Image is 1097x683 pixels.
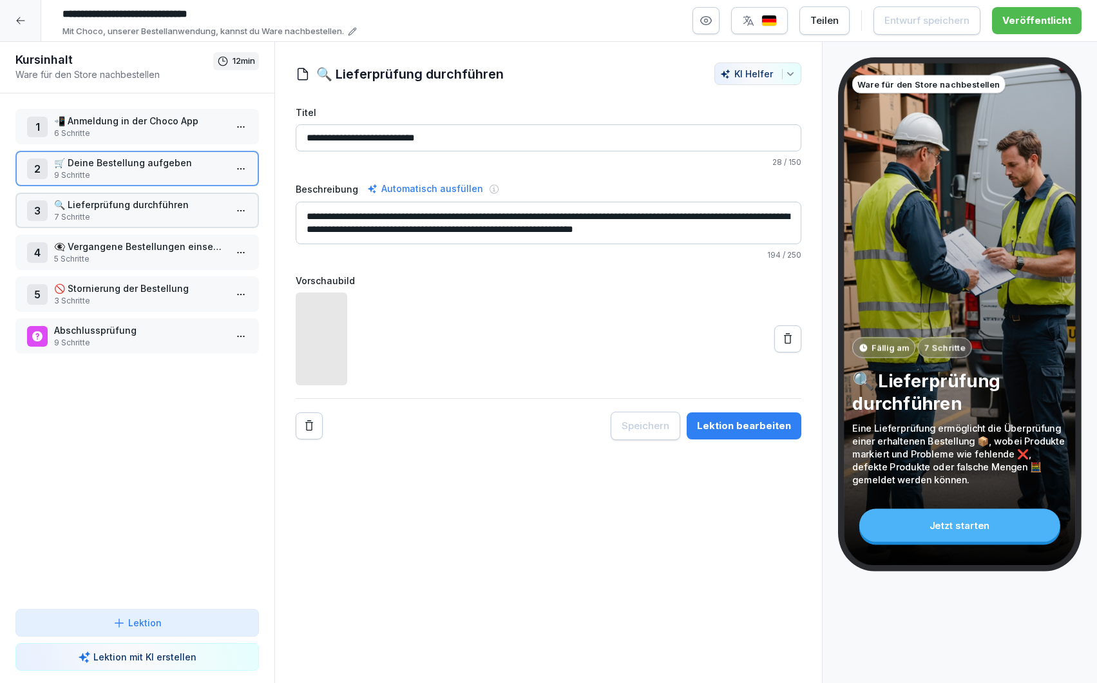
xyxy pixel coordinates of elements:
span: 28 [772,157,782,167]
p: / 150 [296,157,802,168]
img: de.svg [761,15,777,27]
div: 2🛒 Deine Bestellung aufgeben9 Schritte [15,151,259,186]
p: Abschlussprüfung [54,323,225,337]
p: 📲 Anmeldung in der Choco App [54,114,225,128]
div: 1📲 Anmeldung in der Choco App6 Schritte [15,109,259,144]
p: Ware für den Store nachbestellen [15,68,213,81]
p: 7 Schritte [54,211,225,223]
p: 🔍 Lieferprüfung durchführen [852,370,1067,415]
p: 9 Schritte [54,169,225,181]
button: Lektion [15,609,259,637]
div: Jetzt starten [859,509,1060,542]
h1: Kursinhalt [15,52,213,68]
p: 9 Schritte [54,337,225,349]
div: Entwurf speichern [884,14,969,28]
p: Fällig am [872,341,909,354]
p: Lektion [128,616,162,630]
button: KI Helfer [714,63,801,85]
button: Lektion mit KI erstellen [15,643,259,671]
div: KI Helfer [720,68,796,79]
div: 3🔍 Lieferprüfung durchführen7 Schritte [15,193,259,228]
div: 5🚫 Stornierung der Bestellung3 Schritte [15,276,259,312]
p: / 250 [296,249,802,261]
button: Teilen [799,6,850,35]
p: 👁️‍🗨️ Vergangene Bestellungen einsehen [54,240,225,253]
div: 4 [27,242,48,263]
h1: 🔍 Lieferprüfung durchführen [316,64,504,84]
button: Veröffentlicht [992,7,1082,34]
p: 🛒 Deine Bestellung aufgeben [54,156,225,169]
button: Speichern [611,412,680,440]
label: Beschreibung [296,182,358,196]
div: Automatisch ausfüllen [365,181,486,197]
label: Titel [296,106,802,119]
div: 1 [27,117,48,137]
div: Lektion bearbeiten [697,419,791,433]
div: 2 [27,159,48,179]
div: Abschlussprüfung9 Schritte [15,318,259,354]
button: Remove [296,412,323,439]
button: Lektion bearbeiten [687,412,801,439]
span: 194 [767,250,781,260]
p: 5 Schritte [54,253,225,265]
p: Ware für den Store nachbestellen [857,78,1000,90]
p: Mit Choco, unserer Bestellanwendung, kannst du Ware nachbestellen. [62,25,344,38]
div: Speichern [622,419,669,433]
p: 🔍 Lieferprüfung durchführen [54,198,225,211]
button: Entwurf speichern [873,6,980,35]
p: 12 min [233,55,255,68]
p: Eine Lieferprüfung ermöglicht die Überprüfung einer erhaltenen Bestellung 📦, wobei Produkte marki... [852,421,1067,486]
p: 6 Schritte [54,128,225,139]
div: Teilen [810,14,839,28]
div: 4👁️‍🗨️ Vergangene Bestellungen einsehen5 Schritte [15,235,259,270]
div: 5 [27,284,48,305]
p: 🚫 Stornierung der Bestellung [54,282,225,295]
p: 3 Schritte [54,295,225,307]
p: Lektion mit KI erstellen [93,650,196,664]
label: Vorschaubild [296,274,802,287]
div: 3 [27,200,48,221]
div: Veröffentlicht [1002,14,1071,28]
p: 7 Schritte [924,341,966,354]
